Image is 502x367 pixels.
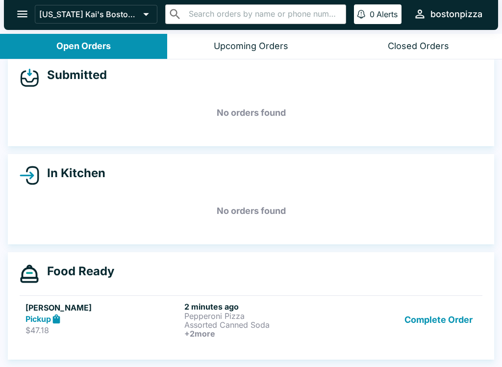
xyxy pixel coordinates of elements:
p: 0 [370,9,375,19]
div: bostonpizza [430,8,482,20]
button: Complete Order [401,302,477,338]
button: open drawer [10,1,35,26]
input: Search orders by name or phone number [186,7,342,21]
h5: [PERSON_NAME] [25,302,180,314]
p: Alerts [376,9,398,19]
h4: Submitted [39,68,107,82]
strong: Pickup [25,314,51,324]
button: [US_STATE] Kai's Boston Pizza [35,5,157,24]
h6: 2 minutes ago [184,302,339,312]
button: bostonpizza [409,3,486,25]
div: Upcoming Orders [214,41,288,52]
div: Open Orders [56,41,111,52]
h4: In Kitchen [39,166,105,181]
div: Closed Orders [388,41,449,52]
p: $47.18 [25,325,180,335]
p: [US_STATE] Kai's Boston Pizza [39,9,139,19]
p: Assorted Canned Soda [184,320,339,329]
a: [PERSON_NAME]Pickup$47.182 minutes agoPepperoni PizzaAssorted Canned Soda+2moreComplete Order [20,295,482,344]
h5: No orders found [20,193,482,229]
h4: Food Ready [39,264,114,279]
h5: No orders found [20,95,482,131]
p: Pepperoni Pizza [184,312,339,320]
h6: + 2 more [184,329,339,338]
